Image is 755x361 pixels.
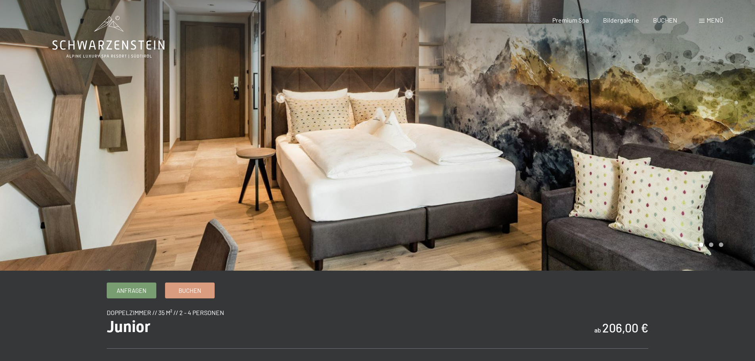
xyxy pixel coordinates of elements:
span: Menü [707,16,723,24]
b: 206,00 € [602,321,648,335]
span: Doppelzimmer // 35 m² // 2 - 4 Personen [107,309,224,316]
a: BUCHEN [653,16,677,24]
a: Premium Spa [552,16,589,24]
span: ab [594,326,601,334]
span: Anfragen [117,287,146,295]
span: Junior [107,317,150,336]
a: Anfragen [107,283,156,298]
a: Buchen [165,283,214,298]
a: Bildergalerie [603,16,639,24]
span: Buchen [179,287,201,295]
